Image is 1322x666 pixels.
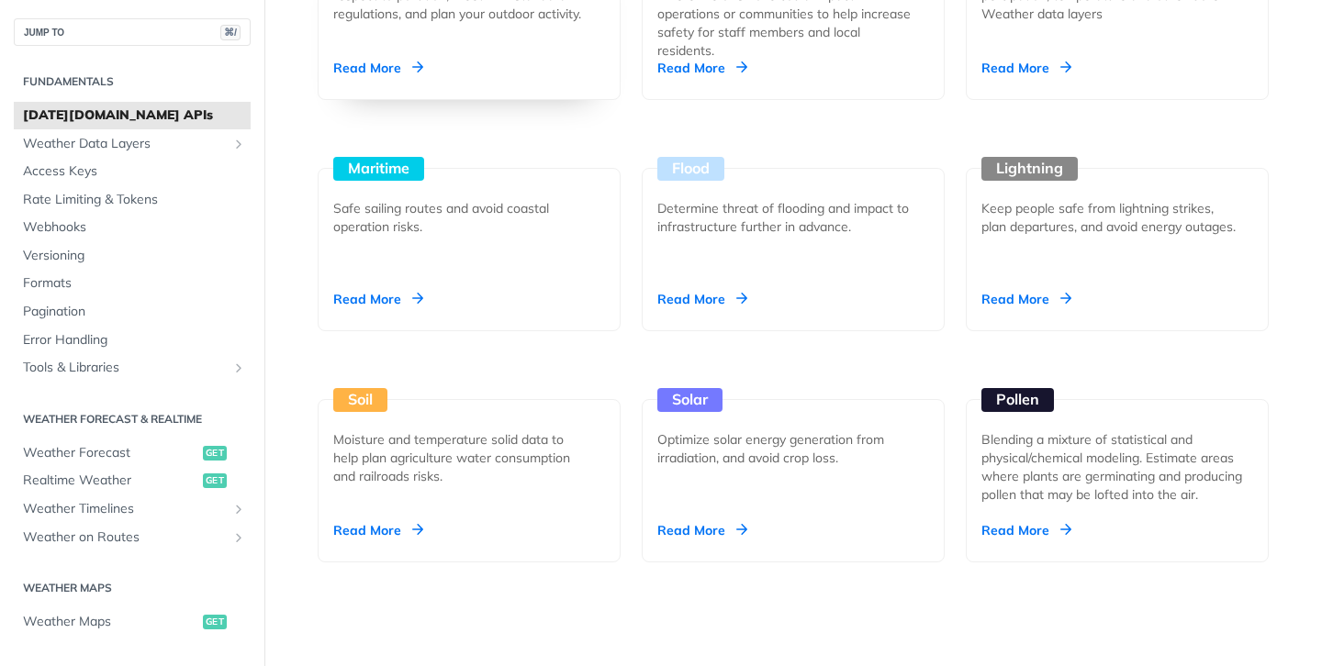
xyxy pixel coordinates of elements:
[23,191,246,209] span: Rate Limiting & Tokens
[231,361,246,375] button: Show subpages for Tools & Libraries
[23,135,227,153] span: Weather Data Layers
[231,502,246,516] button: Show subpages for Weather Timelines
[981,59,1071,77] div: Read More
[231,530,246,545] button: Show subpages for Weather on Routes
[14,327,251,354] a: Error Handling
[14,73,251,90] h2: Fundamentals
[958,331,1276,562] a: Pollen Blending a mixture of statistical and physical/chemical modeling. Estimate areas where pla...
[14,439,251,467] a: Weather Forecastget
[23,444,198,462] span: Weather Forecast
[657,430,914,467] div: Optimize solar energy generation from irradiation, and avoid crop loss.
[203,446,227,461] span: get
[203,615,227,629] span: get
[981,430,1253,504] div: Blending a mixture of statistical and physical/chemical modeling. Estimate areas where plants are...
[14,270,251,297] a: Formats
[310,100,628,331] a: Maritime Safe sailing routes and avoid coastal operation risks. Read More
[231,137,246,151] button: Show subpages for Weather Data Layers
[333,521,423,539] div: Read More
[981,290,1071,308] div: Read More
[23,247,246,265] span: Versioning
[14,186,251,214] a: Rate Limiting & Tokens
[14,354,251,382] a: Tools & LibrariesShow subpages for Tools & Libraries
[333,290,423,308] div: Read More
[14,495,251,523] a: Weather TimelinesShow subpages for Weather Timelines
[23,500,227,518] span: Weather Timelines
[333,157,424,181] div: Maritime
[23,528,227,547] span: Weather on Routes
[981,388,1054,412] div: Pollen
[14,214,251,241] a: Webhooks
[14,298,251,326] a: Pagination
[657,290,747,308] div: Read More
[14,130,251,158] a: Weather Data LayersShow subpages for Weather Data Layers
[958,100,1276,331] a: Lightning Keep people safe from lightning strikes, plan departures, and avoid energy outages. Rea...
[23,218,246,237] span: Webhooks
[14,18,251,46] button: JUMP TO⌘/
[14,608,251,636] a: Weather Mapsget
[23,274,246,293] span: Formats
[23,162,246,181] span: Access Keys
[657,388,723,412] div: Solar
[310,331,628,562] a: Soil Moisture and temperature solid data to help plan agriculture water consumption and railroads...
[23,472,198,490] span: Realtime Weather
[657,521,747,539] div: Read More
[981,157,1078,181] div: Lightning
[634,100,952,331] a: Flood Determine threat of flooding and impact to infrastructure further in advance. Read More
[333,388,387,412] div: Soil
[203,473,227,488] span: get
[23,331,246,350] span: Error Handling
[23,106,246,125] span: [DATE][DOMAIN_NAME] APIs
[333,59,423,77] div: Read More
[23,303,246,321] span: Pagination
[23,359,227,377] span: Tools & Libraries
[14,242,251,270] a: Versioning
[657,157,724,181] div: Flood
[657,199,914,236] div: Determine threat of flooding and impact to infrastructure further in advance.
[14,524,251,551] a: Weather on RoutesShow subpages for Weather on Routes
[981,521,1071,539] div: Read More
[657,59,747,77] div: Read More
[14,102,251,129] a: [DATE][DOMAIN_NAME] APIs
[14,580,251,596] h2: Weather Maps
[14,467,251,494] a: Realtime Weatherget
[333,199,590,236] div: Safe sailing routes and avoid coastal operation risks.
[14,158,251,185] a: Access Keys
[220,25,241,40] span: ⌘/
[981,199,1238,236] div: Keep people safe from lightning strikes, plan departures, and avoid energy outages.
[333,430,590,485] div: Moisture and temperature solid data to help plan agriculture water consumption and railroads risks.
[23,613,198,631] span: Weather Maps
[634,331,952,562] a: Solar Optimize solar energy generation from irradiation, and avoid crop loss. Read More
[14,411,251,427] h2: Weather Forecast & realtime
